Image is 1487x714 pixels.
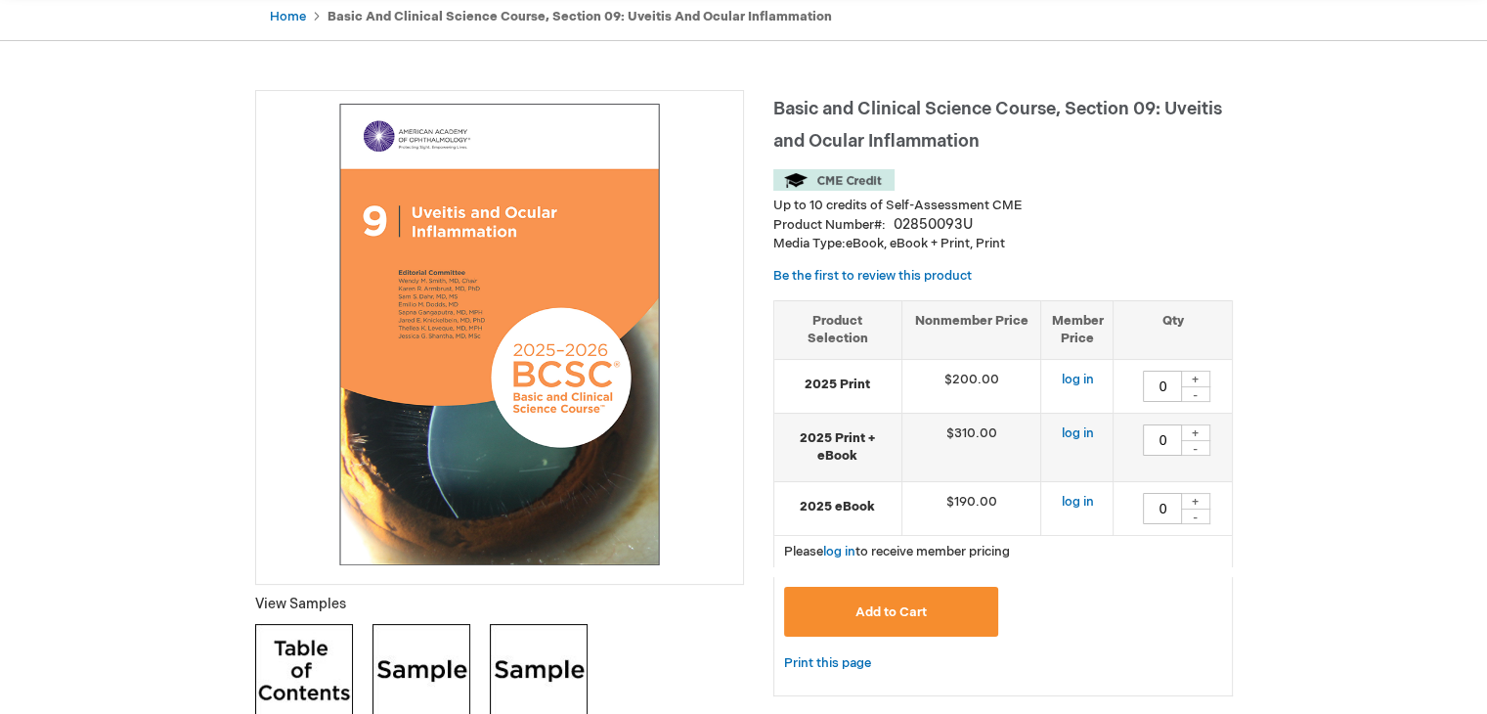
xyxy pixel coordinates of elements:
[784,376,892,394] strong: 2025 Print
[1181,386,1210,402] div: -
[270,9,306,24] a: Home
[1181,509,1210,524] div: -
[784,498,892,516] strong: 2025 eBook
[255,595,744,614] p: View Samples
[1061,425,1093,441] a: log in
[1143,493,1182,524] input: Qty
[901,481,1041,535] td: $190.00
[901,359,1041,413] td: $200.00
[784,651,871,676] a: Print this page
[901,413,1041,481] td: $310.00
[1181,371,1210,387] div: +
[1143,424,1182,456] input: Qty
[1143,371,1182,402] input: Qty
[1181,440,1210,456] div: -
[773,169,895,191] img: CME Credit
[773,235,1233,253] p: eBook, eBook + Print, Print
[784,429,892,466] strong: 2025 Print + eBook
[773,217,886,233] strong: Product Number
[773,236,846,251] strong: Media Type:
[1061,494,1093,510] a: log in
[773,99,1222,152] span: Basic and Clinical Science Course, Section 09: Uveitis and Ocular Inflammation
[266,101,733,568] img: Basic and Clinical Science Course, Section 09: Uveitis and Ocular Inflammation
[328,9,832,24] strong: Basic and Clinical Science Course, Section 09: Uveitis and Ocular Inflammation
[1114,300,1232,359] th: Qty
[1061,372,1093,387] a: log in
[1181,424,1210,441] div: +
[773,197,1233,215] li: Up to 10 credits of Self-Assessment CME
[774,300,902,359] th: Product Selection
[784,587,999,637] button: Add to Cart
[855,604,927,620] span: Add to Cart
[784,544,1010,559] span: Please to receive member pricing
[894,215,973,235] div: 02850093U
[901,300,1041,359] th: Nonmember Price
[1041,300,1114,359] th: Member Price
[1181,493,1210,510] div: +
[823,544,855,559] a: log in
[773,268,972,284] a: Be the first to review this product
